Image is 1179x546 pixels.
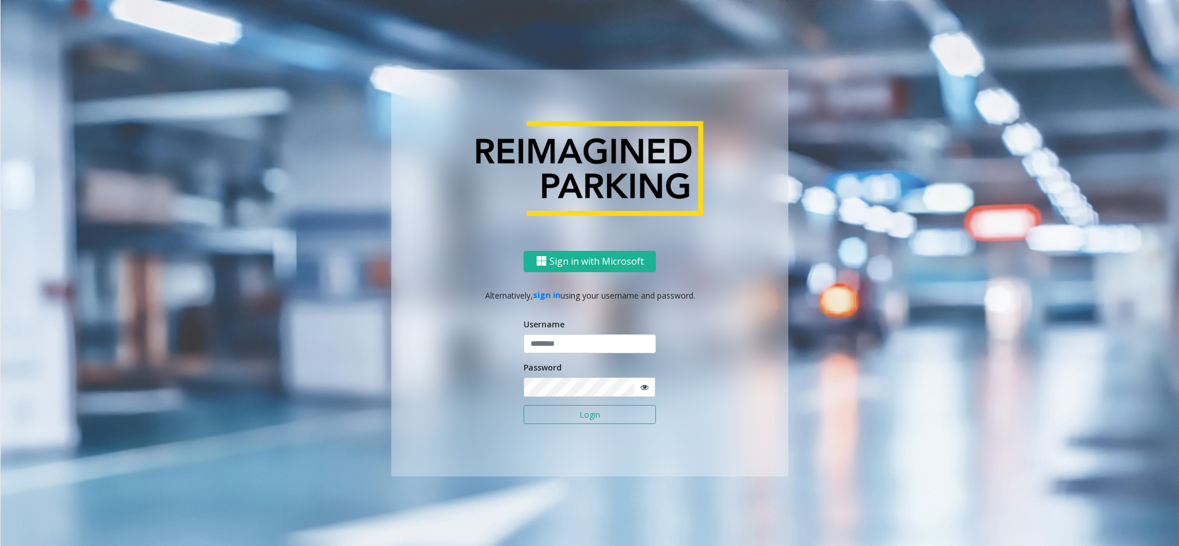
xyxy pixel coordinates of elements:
a: sign in [533,289,560,300]
p: Alternatively, using your username and password. [403,289,777,301]
button: Sign in with Microsoft [524,250,656,272]
label: Password [524,361,562,373]
button: Login [524,405,656,425]
label: Username [524,318,564,330]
